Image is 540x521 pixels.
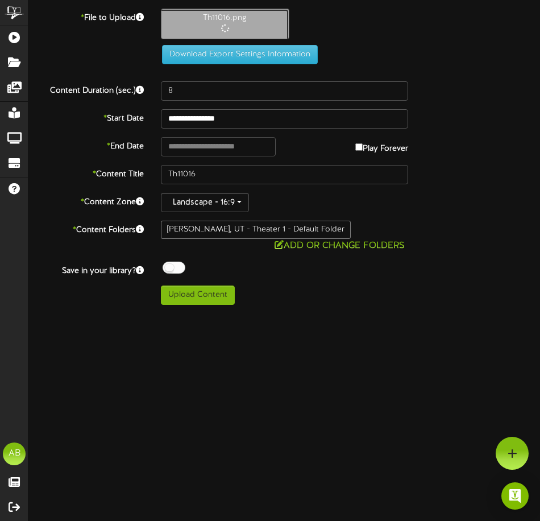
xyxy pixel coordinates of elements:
label: Save in your library? [20,262,152,277]
label: Content Title [20,165,152,180]
div: AB [3,443,26,465]
div: Open Intercom Messenger [501,482,529,510]
label: File to Upload [20,9,152,24]
label: Content Folders [20,221,152,236]
label: Start Date [20,109,152,125]
button: Download Export Settings Information [162,45,318,64]
div: [PERSON_NAME], UT - Theater 1 - Default Folder [161,221,351,239]
input: Title of this Content [161,165,408,184]
label: End Date [20,137,152,152]
label: Content Duration (sec.) [20,81,152,97]
a: Download Export Settings Information [156,50,318,59]
label: Play Forever [355,137,408,155]
button: Add or Change Folders [271,239,408,253]
button: Upload Content [161,286,235,305]
label: Content Zone [20,193,152,208]
button: Landscape - 16:9 [161,193,249,212]
input: Play Forever [355,143,363,151]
